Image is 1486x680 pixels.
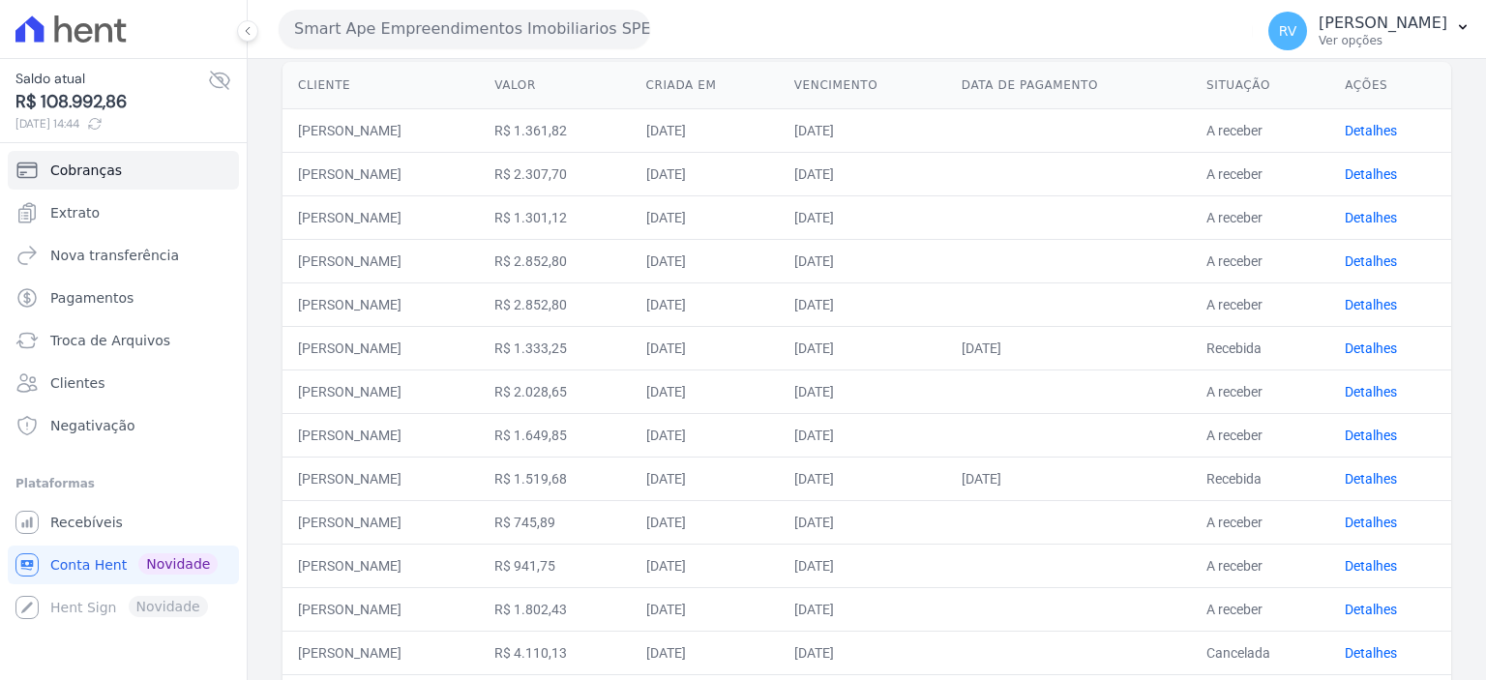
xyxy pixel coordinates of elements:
td: R$ 2.852,80 [479,282,630,326]
a: Troca de Arquivos [8,321,239,360]
a: Detalhes [1345,645,1397,661]
td: [DATE] [631,544,779,587]
td: R$ 941,75 [479,544,630,587]
td: [DATE] [946,457,1191,500]
span: Clientes [50,373,104,393]
td: [DATE] [779,152,946,195]
a: Conta Hent Novidade [8,546,239,584]
a: Nova transferência [8,236,239,275]
td: A receber [1191,152,1329,195]
td: R$ 1.519,68 [479,457,630,500]
td: [DATE] [946,326,1191,370]
a: Detalhes [1345,602,1397,617]
td: R$ 4.110,13 [479,631,630,674]
th: Data de pagamento [946,62,1191,109]
td: R$ 1.333,25 [479,326,630,370]
td: [PERSON_NAME] [282,457,479,500]
td: [DATE] [779,195,946,239]
td: R$ 745,89 [479,500,630,544]
th: Criada em [631,62,779,109]
a: Detalhes [1345,297,1397,312]
a: Detalhes [1345,384,1397,399]
th: Cliente [282,62,479,109]
th: Ações [1329,62,1451,109]
td: [DATE] [631,500,779,544]
th: Valor [479,62,630,109]
td: R$ 2.307,70 [479,152,630,195]
button: RV [PERSON_NAME] Ver opções [1253,4,1486,58]
td: [PERSON_NAME] [282,544,479,587]
td: [PERSON_NAME] [282,413,479,457]
td: [DATE] [779,413,946,457]
td: [DATE] [631,370,779,413]
span: Troca de Arquivos [50,331,170,350]
td: A receber [1191,413,1329,457]
th: Vencimento [779,62,946,109]
a: Detalhes [1345,558,1397,574]
td: A receber [1191,195,1329,239]
td: [DATE] [779,500,946,544]
a: Cobranças [8,151,239,190]
td: [PERSON_NAME] [282,370,479,413]
td: A receber [1191,544,1329,587]
td: [DATE] [779,326,946,370]
td: R$ 2.852,80 [479,239,630,282]
td: [DATE] [779,587,946,631]
a: Detalhes [1345,123,1397,138]
a: Extrato [8,193,239,232]
td: [PERSON_NAME] [282,282,479,326]
span: Novidade [138,553,218,575]
div: Plataformas [15,472,231,495]
td: R$ 1.802,43 [479,587,630,631]
td: [PERSON_NAME] [282,239,479,282]
td: [DATE] [779,239,946,282]
span: Extrato [50,203,100,222]
span: Pagamentos [50,288,134,308]
td: [DATE] [779,108,946,152]
a: Recebíveis [8,503,239,542]
td: A receber [1191,370,1329,413]
td: [DATE] [779,631,946,674]
th: Situação [1191,62,1329,109]
span: Saldo atual [15,69,208,89]
td: [DATE] [631,282,779,326]
td: [DATE] [779,457,946,500]
td: [PERSON_NAME] [282,108,479,152]
td: R$ 1.361,82 [479,108,630,152]
td: [PERSON_NAME] [282,587,479,631]
td: [DATE] [631,457,779,500]
p: [PERSON_NAME] [1319,14,1447,33]
td: A receber [1191,282,1329,326]
td: [PERSON_NAME] [282,326,479,370]
span: RV [1279,24,1297,38]
td: [PERSON_NAME] [282,500,479,544]
td: [PERSON_NAME] [282,195,479,239]
td: [DATE] [631,152,779,195]
td: A receber [1191,239,1329,282]
td: Recebida [1191,457,1329,500]
td: [PERSON_NAME] [282,152,479,195]
td: Recebida [1191,326,1329,370]
span: Cobranças [50,161,122,180]
td: Cancelada [1191,631,1329,674]
td: [DATE] [779,370,946,413]
td: [DATE] [631,587,779,631]
td: A receber [1191,108,1329,152]
td: [DATE] [631,413,779,457]
a: Detalhes [1345,471,1397,487]
a: Detalhes [1345,210,1397,225]
span: Negativação [50,416,135,435]
span: [DATE] 14:44 [15,115,208,133]
a: Detalhes [1345,428,1397,443]
a: Detalhes [1345,253,1397,269]
span: Conta Hent [50,555,127,575]
a: Detalhes [1345,340,1397,356]
td: [DATE] [779,544,946,587]
a: Clientes [8,364,239,402]
a: Pagamentos [8,279,239,317]
td: [DATE] [631,631,779,674]
a: Detalhes [1345,515,1397,530]
td: R$ 2.028,65 [479,370,630,413]
a: Negativação [8,406,239,445]
button: Smart Ape Empreendimentos Imobiliarios SPE LTDA [279,10,650,48]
